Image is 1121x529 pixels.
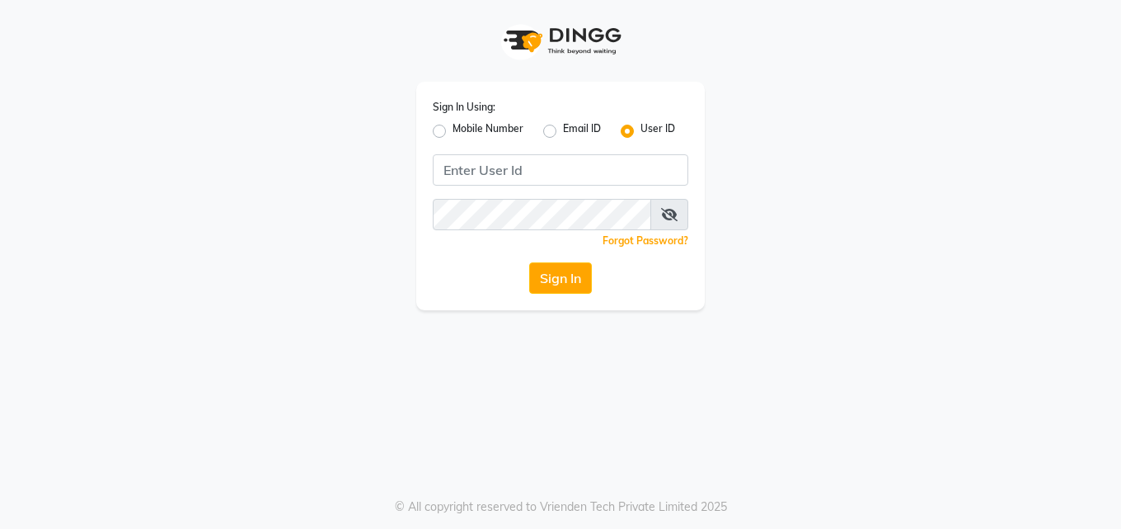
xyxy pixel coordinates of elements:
input: Username [433,154,688,186]
label: Email ID [563,121,601,141]
label: User ID [640,121,675,141]
button: Sign In [529,262,592,294]
label: Sign In Using: [433,100,495,115]
a: Forgot Password? [603,234,688,247]
label: Mobile Number [453,121,523,141]
img: logo1.svg [495,17,626,65]
input: Username [433,199,651,230]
